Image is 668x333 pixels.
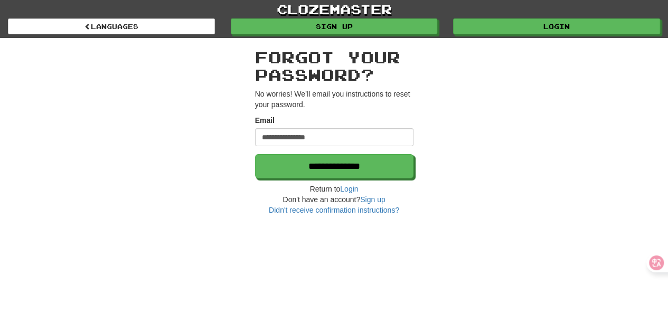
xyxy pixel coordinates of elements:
[255,49,413,83] h2: Forgot your password?
[360,195,385,204] a: Sign up
[255,115,275,126] label: Email
[255,184,413,215] div: Return to Don't have an account?
[453,18,660,34] a: Login
[231,18,438,34] a: Sign up
[8,18,215,34] a: Languages
[340,185,358,193] a: Login
[255,89,413,110] p: No worries! We’ll email you instructions to reset your password.
[269,206,399,214] a: Didn't receive confirmation instructions?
